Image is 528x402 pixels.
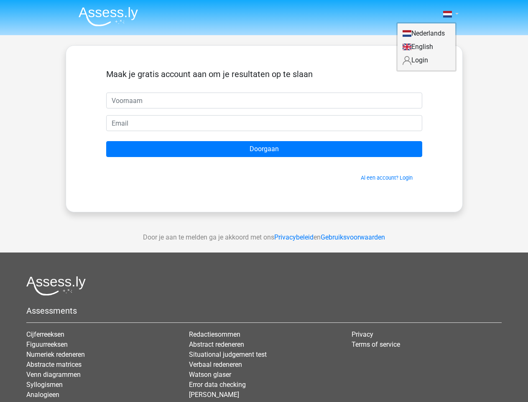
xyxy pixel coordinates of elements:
a: [PERSON_NAME] [189,391,239,399]
a: English [398,40,455,54]
a: Numeriek redeneren [26,350,85,358]
input: Doorgaan [106,141,422,157]
img: Assessly [79,7,138,26]
a: Redactiesommen [189,330,240,338]
a: Situational judgement test [189,350,267,358]
a: Terms of service [352,340,400,348]
a: Privacybeleid [274,233,314,241]
a: Syllogismen [26,381,63,389]
h5: Maak je gratis account aan om je resultaten op te slaan [106,69,422,79]
h5: Assessments [26,306,502,316]
a: Cijferreeksen [26,330,64,338]
input: Email [106,115,422,131]
a: Figuurreeksen [26,340,68,348]
a: Verbaal redeneren [189,361,242,368]
input: Voornaam [106,93,422,108]
a: Nederlands [398,27,455,40]
a: Privacy [352,330,373,338]
a: Venn diagrammen [26,371,81,379]
a: Abstracte matrices [26,361,82,368]
img: Assessly logo [26,276,86,296]
a: Abstract redeneren [189,340,244,348]
a: Al een account? Login [361,175,413,181]
a: Analogieen [26,391,59,399]
a: Login [398,54,455,67]
a: Error data checking [189,381,246,389]
a: Watson glaser [189,371,231,379]
a: Gebruiksvoorwaarden [321,233,385,241]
